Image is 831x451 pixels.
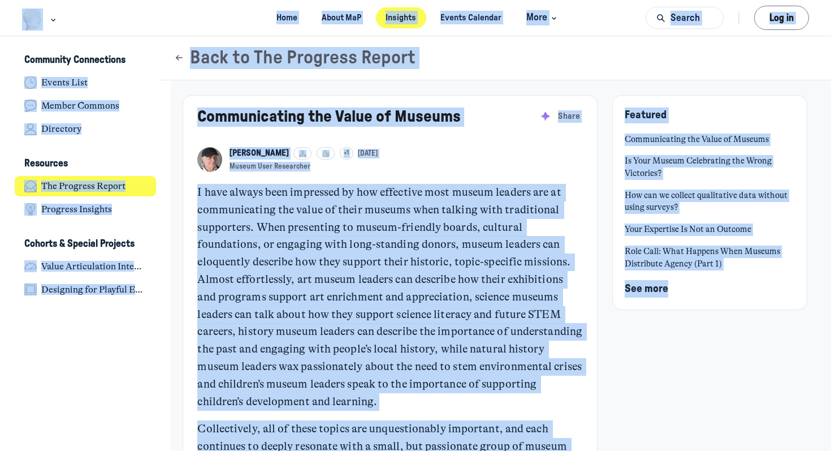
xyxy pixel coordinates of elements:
[41,261,146,272] h4: Value Articulation Intensive (Cultural Leadership Lab)
[22,7,59,32] button: Museums as Progress logo
[41,77,88,88] h4: Events List
[230,147,289,160] a: View John H Falk profile
[15,96,157,117] a: Member Commons
[197,184,582,410] p: I have always been impressed by how effective most museum leaders are at communicating the value ...
[24,158,68,170] h3: Resources
[159,36,831,80] header: Page Header
[625,246,794,270] a: Role Call: What Happens When Museums Distribute Agency (Part 1)
[558,110,580,123] span: Share
[376,7,426,28] a: Insights
[41,181,125,192] h4: The Progress Report
[555,108,582,124] button: Share
[431,7,512,28] a: Events Calendar
[312,7,371,28] a: About MaP
[625,110,666,121] span: Featured
[537,108,554,124] button: Summarize
[41,284,146,295] h4: Designing for Playful Engagement
[625,134,794,146] a: Communicating the Value of Museums
[15,199,157,220] a: Progress Insights
[15,234,157,254] button: Cohorts & Special ProjectsCollapse space
[625,280,668,298] button: See more
[15,256,157,277] a: Value Articulation Intensive (Cultural Leadership Lab)
[41,100,119,111] h4: Member Commons
[41,123,81,135] h4: Directory
[754,6,809,30] button: Log in
[24,238,135,250] h3: Cohorts & Special Projects
[230,162,310,171] button: Museum User Researcher
[24,54,125,66] h3: Community Connections
[41,204,112,215] h4: Progress Insights
[15,119,157,140] a: Directory
[230,147,378,171] button: View John H Falk profile+1[DATE]Museum User Researcher
[15,154,157,174] button: ResourcesCollapse space
[625,155,794,179] a: Is Your Museum Celebrating the Wrong Victories?
[197,147,222,171] a: View John H Falk profile
[625,224,794,236] a: Your Expertise Is Not an Outcome
[15,72,157,93] a: Events List
[174,47,415,69] button: Back to The Progress Report
[625,284,668,294] span: See more
[646,7,724,29] button: Search
[344,149,349,158] span: +1
[15,51,157,70] button: Community ConnectionsCollapse space
[625,190,794,214] a: How can we collect qualitative data without using surveys?
[526,10,560,25] span: More
[15,279,157,300] a: Designing for Playful Engagement
[15,176,157,197] a: The Progress Report
[22,8,43,31] img: Museums as Progress logo
[516,7,564,28] button: More
[267,7,308,28] a: Home
[358,149,378,158] a: [DATE]
[197,109,461,125] a: Communicating the Value of Museums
